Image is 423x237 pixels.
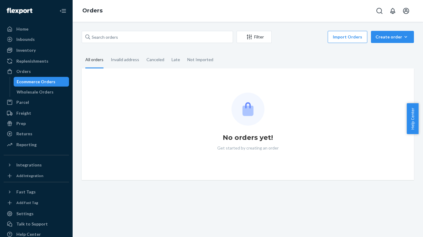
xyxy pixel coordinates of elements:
[16,131,32,137] div: Returns
[16,110,31,116] div: Freight
[111,52,139,67] div: Invalid address
[4,187,69,197] button: Fast Tags
[4,97,69,107] a: Parcel
[223,133,273,143] h1: No orders yet!
[4,45,69,55] a: Inventory
[237,31,272,43] button: Filter
[375,34,409,40] div: Create order
[217,145,279,151] p: Get started by creating an order
[16,221,48,227] div: Talk to Support
[373,5,385,17] button: Open Search Box
[14,77,69,87] a: Ecommerce Orders
[4,219,69,229] button: Talk to Support
[85,52,103,68] div: All orders
[4,140,69,150] a: Reporting
[13,4,34,10] span: Support
[400,5,412,17] button: Open account menu
[4,129,69,139] a: Returns
[4,172,69,179] a: Add Integration
[16,120,26,127] div: Prep
[237,34,271,40] div: Filter
[4,56,69,66] a: Replenishments
[57,5,69,17] button: Close Navigation
[16,173,43,178] div: Add Integration
[4,209,69,219] a: Settings
[16,211,34,217] div: Settings
[77,2,107,20] ol: breadcrumbs
[16,26,28,32] div: Home
[407,103,418,134] button: Help Center
[4,24,69,34] a: Home
[371,31,414,43] button: Create order
[231,93,264,126] img: Empty list
[4,35,69,44] a: Inbounds
[16,162,42,168] div: Integrations
[328,31,367,43] button: Import Orders
[16,58,48,64] div: Replenishments
[4,108,69,118] a: Freight
[82,7,103,14] a: Orders
[16,189,36,195] div: Fast Tags
[16,68,31,74] div: Orders
[17,89,54,95] div: Wholesale Orders
[4,160,69,170] button: Integrations
[4,67,69,76] a: Orders
[146,52,164,67] div: Canceled
[172,52,180,67] div: Late
[7,8,32,14] img: Flexport logo
[14,87,69,97] a: Wholesale Orders
[16,99,29,105] div: Parcel
[4,119,69,128] a: Prep
[16,142,37,148] div: Reporting
[4,199,69,206] a: Add Fast Tag
[82,31,233,43] input: Search orders
[387,5,399,17] button: Open notifications
[17,79,55,85] div: Ecommerce Orders
[187,52,213,67] div: Not Imported
[16,47,36,53] div: Inventory
[16,36,35,42] div: Inbounds
[16,200,38,205] div: Add Fast Tag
